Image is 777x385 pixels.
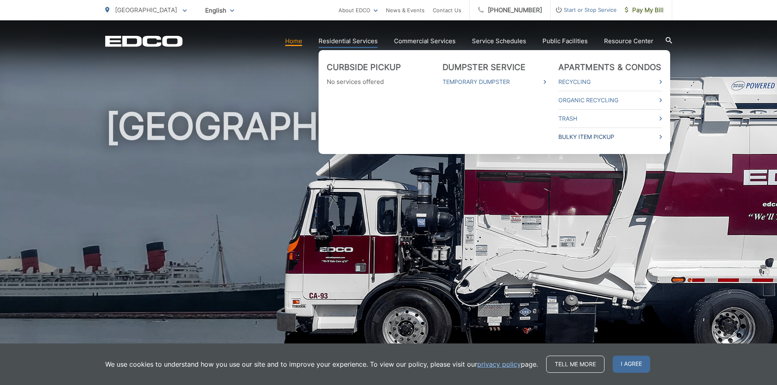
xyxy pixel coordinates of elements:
[319,36,378,46] a: Residential Services
[386,5,425,15] a: News & Events
[542,36,588,46] a: Public Facilities
[613,356,650,373] span: I agree
[285,36,302,46] a: Home
[477,359,521,369] a: privacy policy
[339,5,378,15] a: About EDCO
[443,62,526,72] a: Dumpster Service
[105,35,183,47] a: EDCD logo. Return to the homepage.
[105,106,672,364] h1: [GEOGRAPHIC_DATA]
[558,114,662,123] a: Trash
[472,36,526,46] a: Service Schedules
[327,77,430,87] p: No services offered
[558,95,662,105] a: Organic Recycling
[105,359,538,369] p: We use cookies to understand how you use our site and to improve your experience. To view our pol...
[625,5,664,15] span: Pay My Bill
[443,77,546,87] a: Temporary Dumpster
[558,77,662,87] a: Recycling
[433,5,461,15] a: Contact Us
[199,3,240,18] span: English
[604,36,653,46] a: Resource Center
[558,62,662,72] a: Apartments & Condos
[546,356,604,373] a: Tell me more
[558,132,662,142] a: Bulky Item Pickup
[394,36,456,46] a: Commercial Services
[327,62,401,72] a: Curbside Pickup
[115,6,177,14] span: [GEOGRAPHIC_DATA]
